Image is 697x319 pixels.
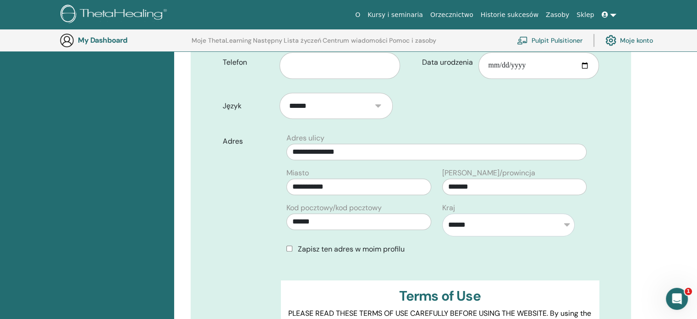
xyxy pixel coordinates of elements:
img: generic-user-icon.jpg [60,33,74,48]
label: Adres ulicy [286,133,324,144]
a: Sklep [573,6,598,23]
label: Data urodzenia [415,54,479,71]
img: chalkboard-teacher.svg [517,36,528,45]
a: O [351,6,364,23]
label: Język [216,97,280,115]
img: logo.png [60,5,170,25]
label: Kraj [442,202,455,213]
label: Adres [216,133,281,150]
label: Miasto [286,168,309,179]
label: [PERSON_NAME]/prowincja [442,168,535,179]
label: Telefon [216,54,280,71]
a: Historie sukcesów [477,6,542,23]
a: Moje konto [605,30,653,50]
a: Pulpit Pulsitioner [517,30,582,50]
h3: Terms of Use [288,288,592,304]
a: Kursy i seminaria [364,6,427,23]
label: Kod pocztowy/kod pocztowy [286,202,382,213]
a: Lista życzeń [284,37,321,51]
a: Orzecznictwo [427,6,477,23]
span: Zapisz ten adres w moim profilu [298,244,405,254]
a: Moje ThetaLearning [192,37,252,51]
span: 1 [685,288,692,295]
h3: My Dashboard [78,36,170,45]
iframe: Intercom live chat [666,288,688,310]
a: Centrum wiadomości [323,37,388,51]
a: Następny [253,37,282,51]
a: Zasoby [542,6,573,23]
a: Pomoc i zasoby [389,37,436,51]
img: cog.svg [605,33,616,48]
